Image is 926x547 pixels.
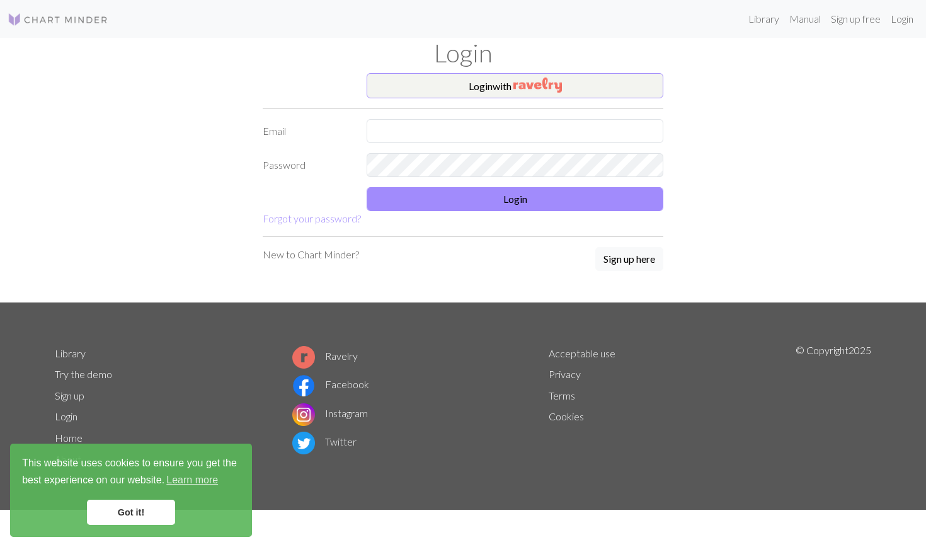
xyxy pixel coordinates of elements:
p: © Copyright 2025 [796,343,871,470]
button: Sign up here [595,247,663,271]
a: Facebook [292,378,369,390]
a: Home [55,432,83,444]
a: Terms [549,389,575,401]
img: Twitter logo [292,432,315,454]
a: Library [743,6,784,32]
a: Instagram [292,407,368,419]
a: Sign up here [595,247,663,272]
h1: Login [47,38,879,68]
a: learn more about cookies [164,471,220,490]
a: Twitter [292,435,357,447]
p: New to Chart Minder? [263,247,359,262]
a: Ravelry [292,350,358,362]
button: Loginwith [367,73,663,98]
img: Facebook logo [292,374,315,397]
img: Logo [8,12,108,27]
label: Password [255,153,359,177]
label: Email [255,119,359,143]
a: Try the demo [55,368,112,380]
a: Manual [784,6,826,32]
a: Forgot your password? [263,212,361,224]
button: Login [367,187,663,211]
a: Login [55,410,77,422]
a: dismiss cookie message [87,500,175,525]
a: Acceptable use [549,347,615,359]
a: Sign up [55,389,84,401]
a: Login [886,6,918,32]
a: Library [55,347,86,359]
a: Cookies [549,410,584,422]
img: Instagram logo [292,403,315,426]
span: This website uses cookies to ensure you get the best experience on our website. [22,456,240,490]
img: Ravelry [513,78,562,93]
div: cookieconsent [10,444,252,537]
img: Ravelry logo [292,346,315,369]
a: Privacy [549,368,581,380]
a: Sign up free [826,6,886,32]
